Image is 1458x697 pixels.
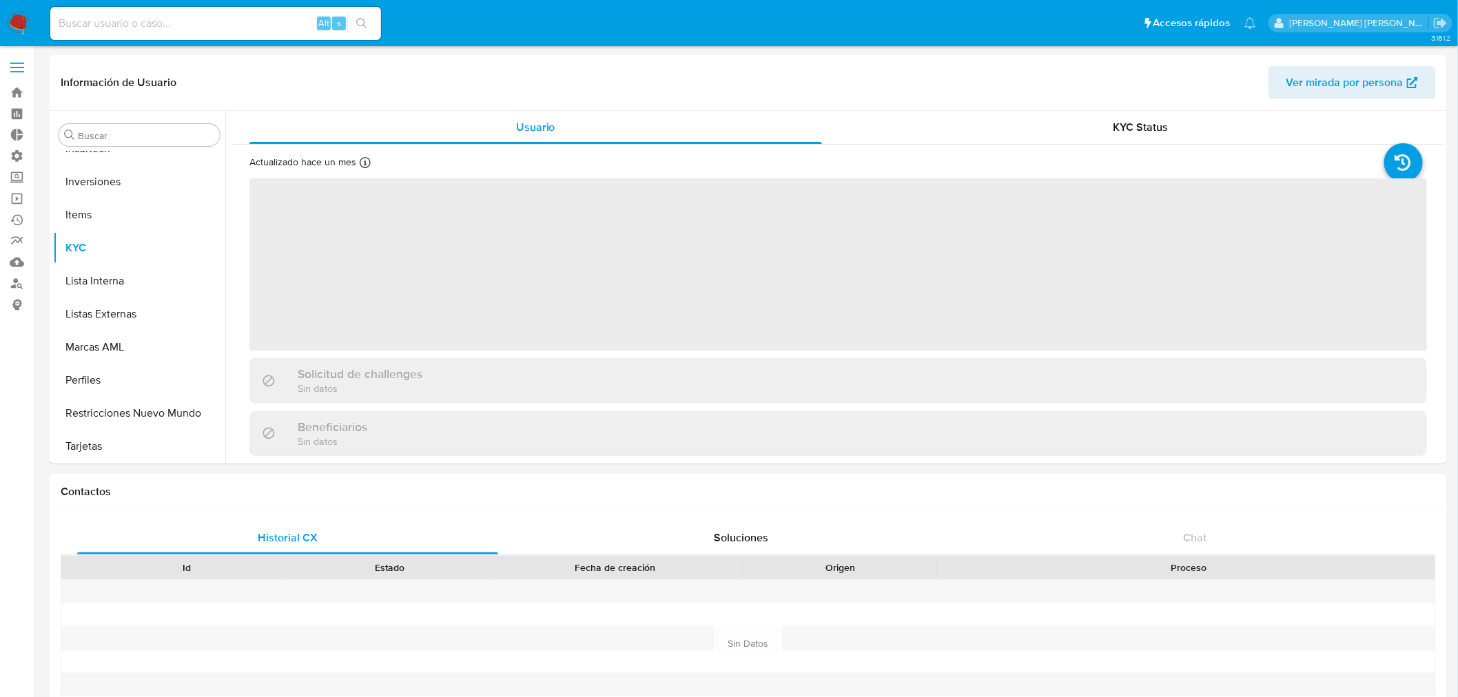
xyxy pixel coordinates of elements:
button: Listas Externas [53,298,225,331]
input: Buscar [78,129,214,142]
div: Estado [298,561,481,574]
span: Chat [1184,530,1207,545]
div: Id [95,561,278,574]
button: Lista Interna [53,264,225,298]
h1: Información de Usuario [61,76,176,90]
span: s [337,17,341,30]
span: Soluciones [715,530,769,545]
div: Fecha de creación [500,561,730,574]
p: Sin datos [298,382,422,395]
div: Origen [749,561,932,574]
div: Proceso [952,561,1426,574]
button: Buscar [64,129,75,141]
div: BeneficiariosSin datos [249,411,1427,456]
h1: Contactos [61,485,1436,499]
h3: Solicitud de challenges [298,366,422,382]
span: Historial CX [258,530,318,545]
button: Ver mirada por persona [1269,66,1436,99]
div: Solicitud de challengesSin datos [249,358,1427,403]
p: Sin datos [298,435,367,448]
button: search-icon [347,14,376,33]
button: Perfiles [53,364,225,397]
button: Marcas AML [53,331,225,364]
button: Restricciones Nuevo Mundo [53,397,225,430]
button: KYC [53,231,225,264]
span: Accesos rápidos [1153,16,1231,30]
button: Tarjetas [53,430,225,463]
button: Items [53,198,225,231]
span: Alt [318,17,329,30]
a: Notificaciones [1244,17,1256,29]
button: Inversiones [53,165,225,198]
h3: Beneficiarios [298,419,367,435]
p: Actualizado hace un mes [249,156,356,169]
span: Ver mirada por persona [1286,66,1404,99]
a: Salir [1433,16,1448,30]
span: Usuario [516,119,555,135]
p: mercedes.medrano@mercadolibre.com [1290,17,1429,30]
span: KYC Status [1113,119,1169,135]
span: ‌ [249,178,1427,351]
input: Buscar usuario o caso... [50,14,381,32]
